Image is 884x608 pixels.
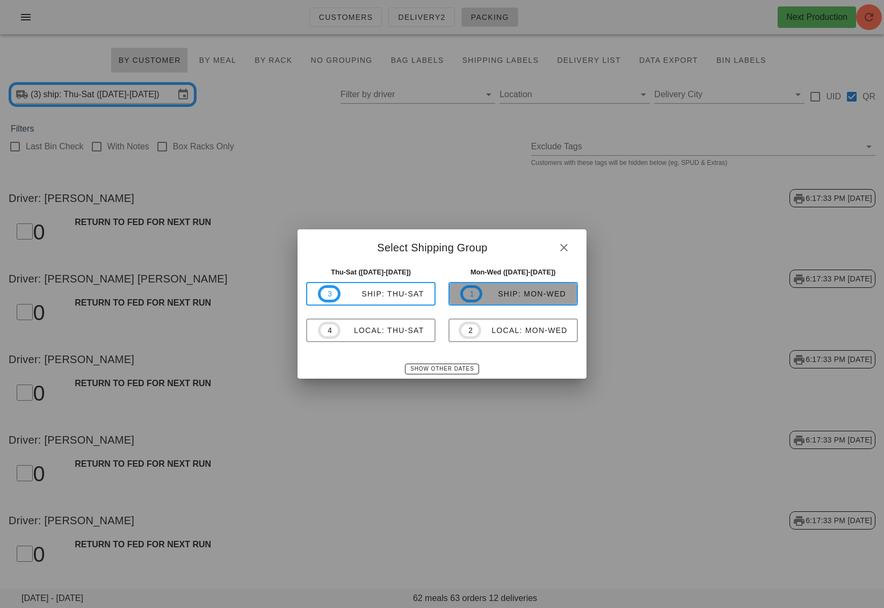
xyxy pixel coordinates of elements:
div: local: Mon-Wed [481,326,568,335]
span: 1 [469,288,474,300]
span: 2 [468,324,472,336]
span: Show Other Dates [410,366,474,372]
div: ship: Thu-Sat [340,289,424,298]
strong: Mon-Wed ([DATE]-[DATE]) [470,268,556,276]
button: 1ship: Mon-Wed [448,282,578,306]
button: 4local: Thu-Sat [306,319,436,342]
button: 3ship: Thu-Sat [306,282,436,306]
strong: Thu-Sat ([DATE]-[DATE]) [331,268,411,276]
button: 2local: Mon-Wed [448,319,578,342]
div: local: Thu-Sat [340,326,424,335]
span: 3 [327,288,331,300]
div: Select Shipping Group [298,229,586,263]
button: Show Other Dates [405,364,479,374]
span: 4 [327,324,331,336]
div: ship: Mon-Wed [482,289,566,298]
